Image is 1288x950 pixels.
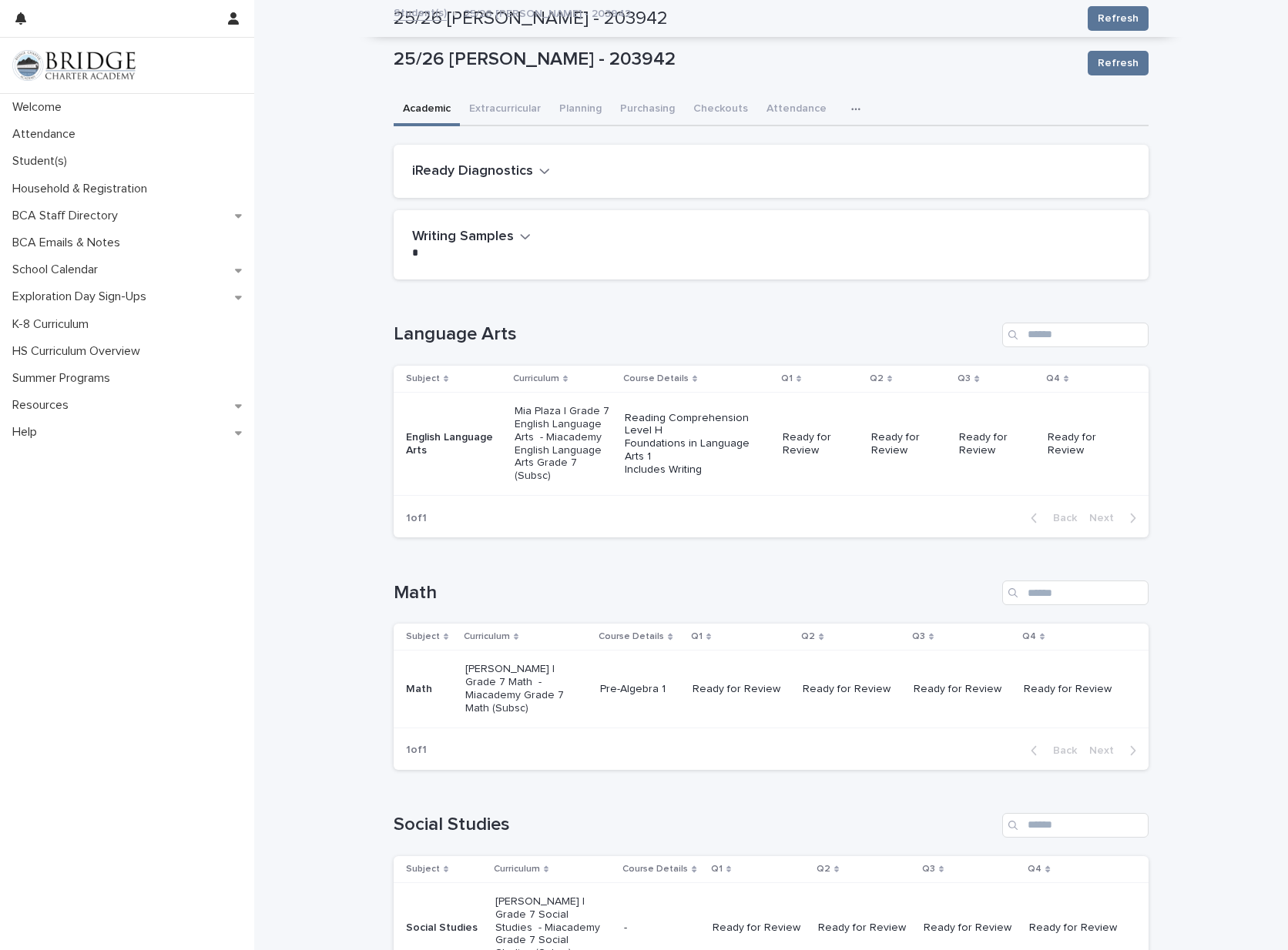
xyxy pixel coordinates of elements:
a: Student(s) [394,3,447,21]
button: Planning [550,94,611,126]
p: 1 of 1 [394,731,439,769]
p: Ready for Review [871,431,948,457]
p: Ready for Review [1024,683,1124,696]
p: School Calendar [6,263,110,277]
span: Back [1044,745,1077,756]
tr: English Language ArtsMia Plaza | Grade 7 English Language Arts - Miacademy English Language Arts ... [394,393,1149,496]
p: Course Details [623,370,689,387]
p: 25/26 [PERSON_NAME] - 203942 [394,49,1075,71]
p: Course Details [622,861,688,878]
p: Q2 [801,628,815,645]
button: iReady Diagnostics [412,163,550,180]
button: Writing Samples [412,229,531,246]
p: Q4 [1028,861,1041,878]
p: Q4 [1022,628,1036,645]
p: Ready for Review [803,683,901,696]
p: Student(s) [6,154,79,169]
p: 1 of 1 [394,500,439,537]
p: Q1 [781,370,793,387]
button: Extracurricular [460,94,550,126]
input: Search [1002,580,1149,605]
p: Q1 [691,628,703,645]
p: Help [6,425,49,440]
p: Ready for Review [693,683,790,696]
p: Math [406,683,453,696]
p: Curriculum [464,628,510,645]
h1: Math [394,582,996,604]
p: BCA Staff Directory [6,209,130,223]
p: Q2 [817,861,830,878]
p: Subject [406,370,440,387]
p: Ready for Review [924,922,1017,935]
p: Q3 [912,628,925,645]
p: Pre-Algebra 1 [600,683,679,696]
p: Welcome [6,100,74,115]
span: Next [1089,513,1123,524]
p: Summer Programs [6,371,122,386]
p: Curriculum [513,370,559,387]
p: Exploration Day Sign-Ups [6,289,159,304]
img: V1C1m3IdTEidaUdm9Hs0 [12,50,136,81]
p: [PERSON_NAME] | Grade 7 Math - Miacademy Grade 7 Math (Subsc) [465,663,575,714]
p: Attendance [6,127,88,142]
h1: Language Arts [394,323,996,346]
p: Subject [406,861,440,878]
p: Q3 [922,861,935,878]
span: Back [1044,513,1077,524]
p: Q2 [870,370,884,387]
p: Q3 [958,370,971,387]
span: Refresh [1098,55,1139,71]
button: Academic [394,94,460,126]
button: Checkouts [684,94,757,126]
p: Resources [6,398,81,413]
h2: iReady Diagnostics [412,163,533,180]
p: BCA Emails & Notes [6,236,132,250]
p: 25/26 [PERSON_NAME] - 203942 [464,4,631,21]
p: Ready for Review [783,431,859,457]
button: Next [1083,744,1149,758]
button: Next [1083,511,1149,525]
button: Back [1018,511,1083,525]
h1: Social Studies [394,814,996,836]
p: Reading Comprehension Level H Foundations in Language Arts 1 Includes Writing [625,412,770,477]
p: Course Details [599,628,664,645]
p: Subject [406,628,440,645]
p: English Language Arts [406,431,502,457]
tr: Math[PERSON_NAME] | Grade 7 Math - Miacademy Grade 7 Math (Subsc)Pre-Algebra 1Ready for ReviewRea... [394,651,1149,728]
button: Purchasing [611,94,684,126]
h2: Writing Samples [412,229,514,246]
p: Social Studies [406,922,483,935]
p: K-8 Curriculum [6,317,101,332]
p: Curriculum [494,861,540,878]
button: Attendance [757,94,836,126]
p: Ready for Review [959,431,1035,457]
button: Refresh [1088,51,1149,75]
p: HS Curriculum Overview [6,344,153,359]
span: Next [1089,745,1123,756]
p: - [624,922,699,935]
p: Ready for Review [1029,922,1124,935]
input: Search [1002,813,1149,838]
p: Ready for Review [1048,431,1124,457]
p: Household & Registration [6,182,159,196]
input: Search [1002,323,1149,347]
p: Q1 [711,861,723,878]
p: Ready for Review [914,683,1011,696]
p: Ready for Review [818,922,911,935]
p: Q4 [1046,370,1060,387]
p: Ready for Review [713,922,806,935]
button: Back [1018,744,1083,758]
p: Mia Plaza | Grade 7 English Language Arts - Miacademy English Language Arts Grade 7 (Subsc) [515,405,612,483]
